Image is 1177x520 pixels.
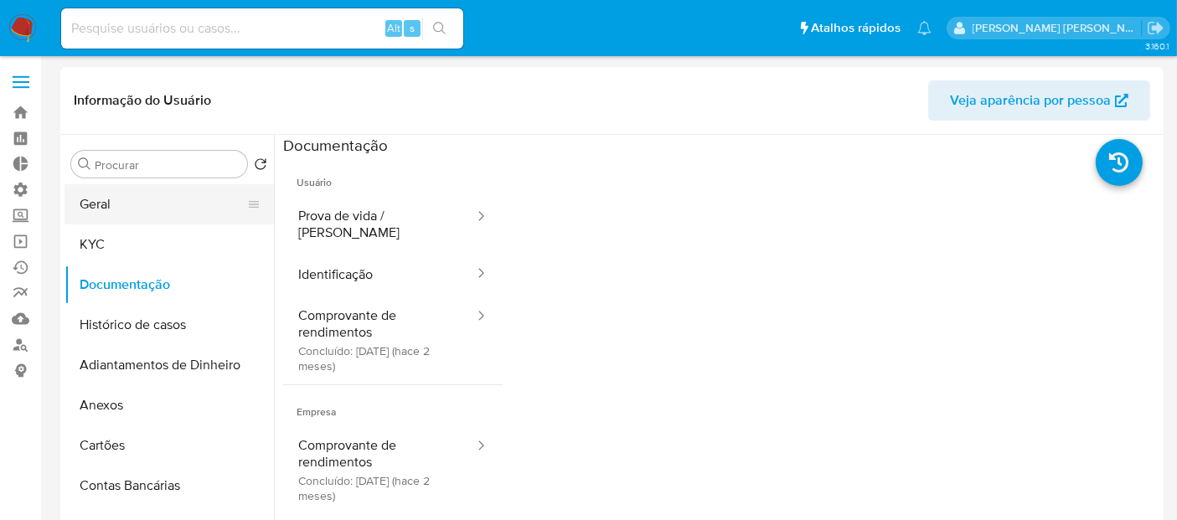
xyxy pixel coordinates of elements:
[254,157,267,176] button: Retornar ao pedido padrão
[65,385,274,425] button: Anexos
[65,425,274,466] button: Cartões
[61,18,463,39] input: Pesquise usuários ou casos...
[95,157,240,172] input: Procurar
[387,20,400,36] span: Alt
[65,345,274,385] button: Adiantamentos de Dinheiro
[65,305,274,345] button: Histórico de casos
[1147,19,1164,37] a: Sair
[65,184,261,224] button: Geral
[65,265,274,305] button: Documentação
[973,20,1142,36] p: luciana.joia@mercadopago.com.br
[65,224,274,265] button: KYC
[422,17,457,40] button: search-icon
[410,20,415,36] span: s
[928,80,1150,121] button: Veja aparência por pessoa
[917,21,932,35] a: Notificações
[65,466,274,506] button: Contas Bancárias
[78,157,91,171] button: Procurar
[811,19,901,37] span: Atalhos rápidos
[950,80,1111,121] span: Veja aparência por pessoa
[74,92,211,109] h1: Informação do Usuário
